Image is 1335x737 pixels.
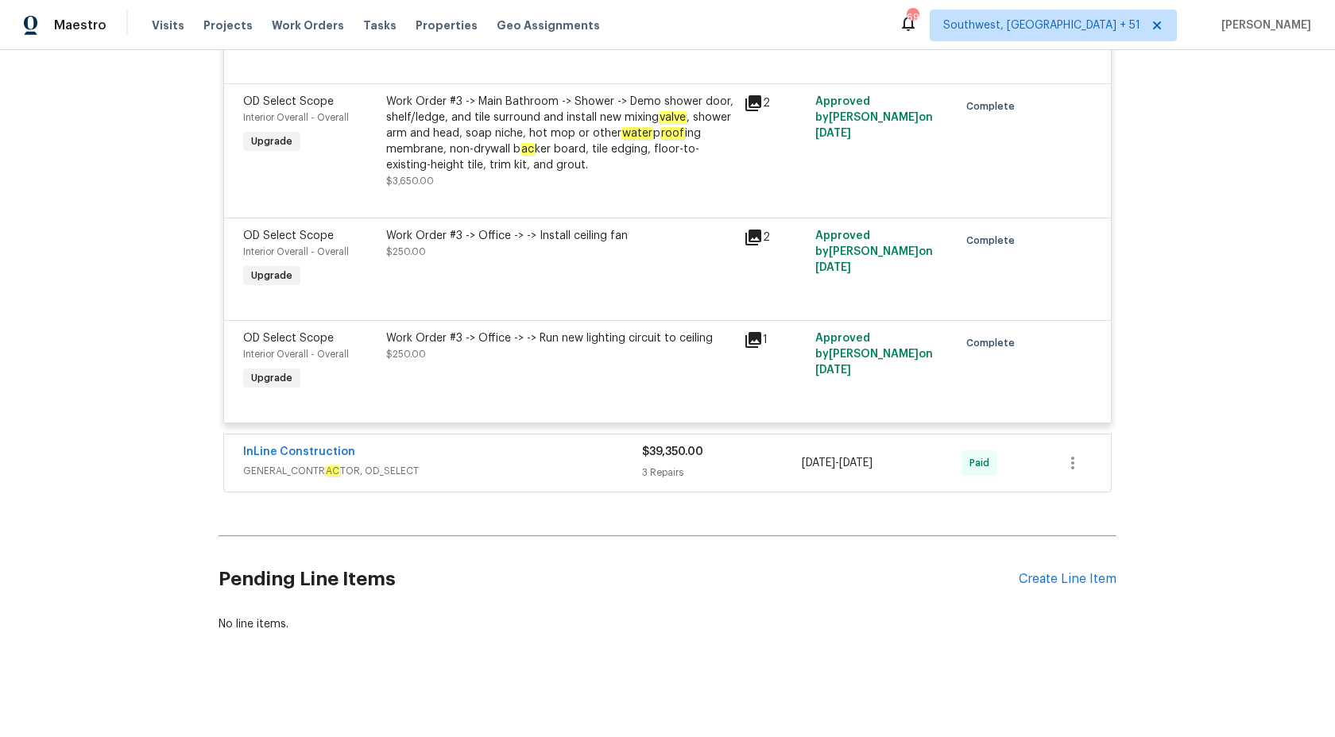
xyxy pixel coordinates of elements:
span: Complete [966,335,1021,351]
span: Approved by [PERSON_NAME] on [815,96,933,139]
span: Visits [152,17,184,33]
div: Work Order #3 -> Office -> -> Run new lighting circuit to ceiling [386,330,734,346]
span: OD Select Scope [243,96,334,107]
span: Approved by [PERSON_NAME] on [815,333,933,376]
div: 694 [907,10,918,25]
span: - [802,455,873,471]
span: [PERSON_NAME] [1215,17,1311,33]
span: $3,650.00 [386,176,434,186]
div: Create Line Item [1019,572,1116,587]
em: ac [520,143,535,156]
span: [DATE] [839,457,873,469]
span: Southwest, [GEOGRAPHIC_DATA] + 51 [943,17,1140,33]
div: No line items. [219,616,1116,632]
span: Interior Overall - Overall [243,247,349,257]
span: Approved by [PERSON_NAME] on [815,230,933,273]
span: Geo Assignments [497,17,600,33]
span: Upgrade [245,268,299,284]
span: Upgrade [245,133,299,149]
div: 2 [744,228,806,247]
span: OD Select Scope [243,333,334,344]
span: [DATE] [802,457,835,469]
a: InLine Construction [243,446,355,457]
span: Complete [966,233,1021,249]
span: Complete [966,98,1021,114]
h2: Pending Line Items [219,542,1019,616]
div: 1 [744,330,806,349]
em: valve [659,111,687,124]
span: [DATE] [815,128,851,139]
span: Upgrade [245,370,299,386]
span: [DATE] [815,262,851,273]
span: Interior Overall - Overall [243,113,349,122]
span: GENERAL_CONTR TOR, OD_SELECT [243,463,642,479]
em: water [621,127,653,140]
span: Properties [416,17,478,33]
span: $250.00 [386,247,426,257]
span: Maestro [54,17,106,33]
em: AC [325,465,340,477]
span: Tasks [363,20,397,31]
div: 2 [744,94,806,113]
span: [DATE] [815,365,851,376]
span: $39,350.00 [642,446,703,457]
span: Interior Overall - Overall [243,349,349,359]
span: OD Select Scope [243,230,334,241]
span: Paid [969,455,996,471]
span: Projects [203,17,253,33]
span: $250.00 [386,349,426,359]
div: 3 Repairs [642,465,802,480]
span: Work Orders [272,17,344,33]
div: Work Order #3 -> Office -> -> Install ceiling fan [386,228,734,244]
div: Work Order #3 -> Main Bathroom -> Shower -> Demo shower door, shelf/ledge, and tile surround and ... [386,94,734,173]
em: roof [660,127,685,140]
